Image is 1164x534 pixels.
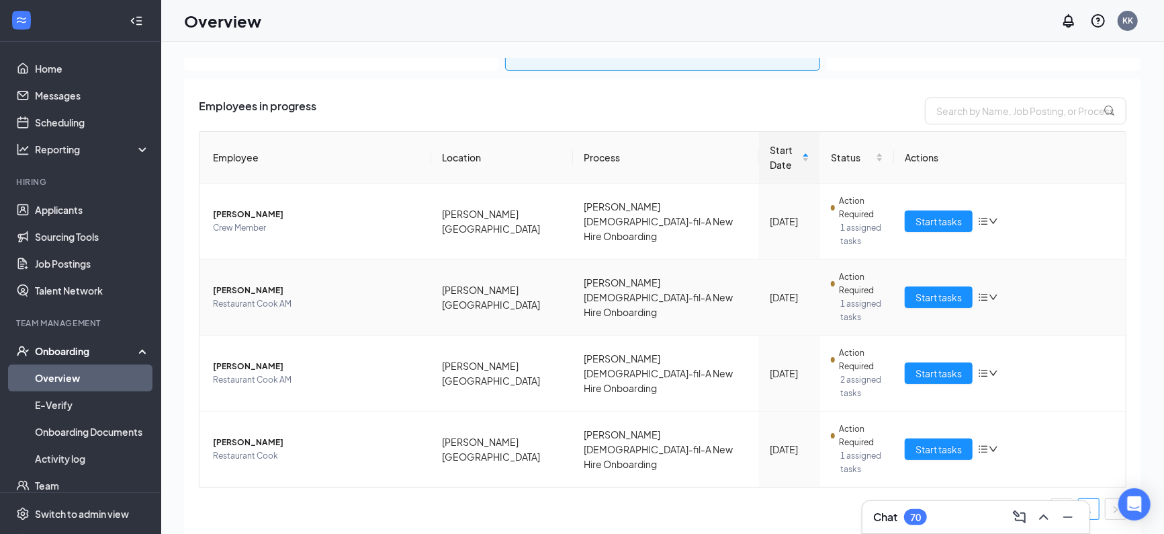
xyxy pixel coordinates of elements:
[770,214,809,229] div: [DATE]
[1090,13,1106,29] svg: QuestionInfo
[915,290,962,305] span: Start tasks
[905,287,973,308] button: Start tasks
[1079,499,1099,519] a: 1
[978,444,989,455] span: bars
[989,445,998,454] span: down
[1122,15,1133,26] div: KK
[35,391,150,418] a: E-Verify
[431,412,573,487] td: [PERSON_NAME][GEOGRAPHIC_DATA]
[840,221,883,248] span: 1 assigned tasks
[184,9,261,32] h1: Overview
[905,211,973,232] button: Start tasks
[894,132,1126,184] th: Actions
[431,132,573,184] th: Location
[989,369,998,378] span: down
[35,445,150,472] a: Activity log
[35,109,150,136] a: Scheduling
[16,143,30,156] svg: Analysis
[35,472,150,499] a: Team
[213,373,420,387] span: Restaurant Cook AM
[213,297,420,311] span: Restaurant Cook AM
[1033,506,1055,528] button: ChevronUp
[1009,506,1030,528] button: ComposeMessage
[35,55,150,82] a: Home
[213,360,420,373] span: [PERSON_NAME]
[840,373,883,400] span: 2 assigned tasks
[213,284,420,297] span: [PERSON_NAME]
[573,336,759,412] td: [PERSON_NAME][DEMOGRAPHIC_DATA]-fil-A New Hire Onboarding
[15,13,28,27] svg: WorkstreamLogo
[130,14,143,28] svg: Collapse
[35,82,150,109] a: Messages
[770,366,809,381] div: [DATE]
[905,363,973,384] button: Start tasks
[573,260,759,336] td: [PERSON_NAME][DEMOGRAPHIC_DATA]-fil-A New Hire Onboarding
[839,422,883,449] span: Action Required
[35,507,129,521] div: Switch to admin view
[431,336,573,412] td: [PERSON_NAME][GEOGRAPHIC_DATA]
[840,449,883,476] span: 1 assigned tasks
[770,290,809,305] div: [DATE]
[431,184,573,260] td: [PERSON_NAME][GEOGRAPHIC_DATA]
[1012,509,1028,525] svg: ComposeMessage
[989,217,998,226] span: down
[1060,509,1076,525] svg: Minimize
[839,270,883,297] span: Action Required
[915,442,962,457] span: Start tasks
[35,143,150,156] div: Reporting
[770,442,809,457] div: [DATE]
[905,438,973,460] button: Start tasks
[978,216,989,227] span: bars
[16,176,147,188] div: Hiring
[199,98,316,124] span: Employees in progress
[839,194,883,221] span: Action Required
[820,132,894,184] th: Status
[839,346,883,373] span: Action Required
[573,412,759,487] td: [PERSON_NAME][DEMOGRAPHIC_DATA]-fil-A New Hire Onboarding
[840,297,883,324] span: 1 assigned tasks
[35,196,150,223] a: Applicants
[1112,506,1120,514] span: right
[1051,498,1073,520] button: left
[978,368,989,379] span: bars
[831,150,873,165] span: Status
[910,512,921,523] div: 70
[199,132,431,184] th: Employee
[213,436,420,449] span: [PERSON_NAME]
[978,292,989,303] span: bars
[35,365,150,391] a: Overview
[213,221,420,235] span: Crew Member
[573,184,759,260] td: [PERSON_NAME][DEMOGRAPHIC_DATA]-fil-A New Hire Onboarding
[989,293,998,302] span: down
[1036,509,1052,525] svg: ChevronUp
[213,449,420,463] span: Restaurant Cook
[16,507,30,521] svg: Settings
[1118,488,1151,521] div: Open Intercom Messenger
[213,208,420,221] span: [PERSON_NAME]
[1078,498,1100,520] li: 1
[915,366,962,381] span: Start tasks
[16,344,30,358] svg: UserCheck
[915,214,962,229] span: Start tasks
[35,223,150,250] a: Sourcing Tools
[35,344,138,358] div: Onboarding
[35,418,150,445] a: Onboarding Documents
[1061,13,1077,29] svg: Notifications
[925,98,1126,124] input: Search by Name, Job Posting, or Process
[1105,498,1126,520] button: right
[35,277,150,304] a: Talent Network
[1051,498,1073,520] li: Previous Page
[770,143,799,172] span: Start Date
[16,317,147,329] div: Team Management
[1105,498,1126,520] li: Next Page
[873,510,897,525] h3: Chat
[1057,506,1079,528] button: Minimize
[35,250,150,277] a: Job Postings
[431,260,573,336] td: [PERSON_NAME][GEOGRAPHIC_DATA]
[573,132,759,184] th: Process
